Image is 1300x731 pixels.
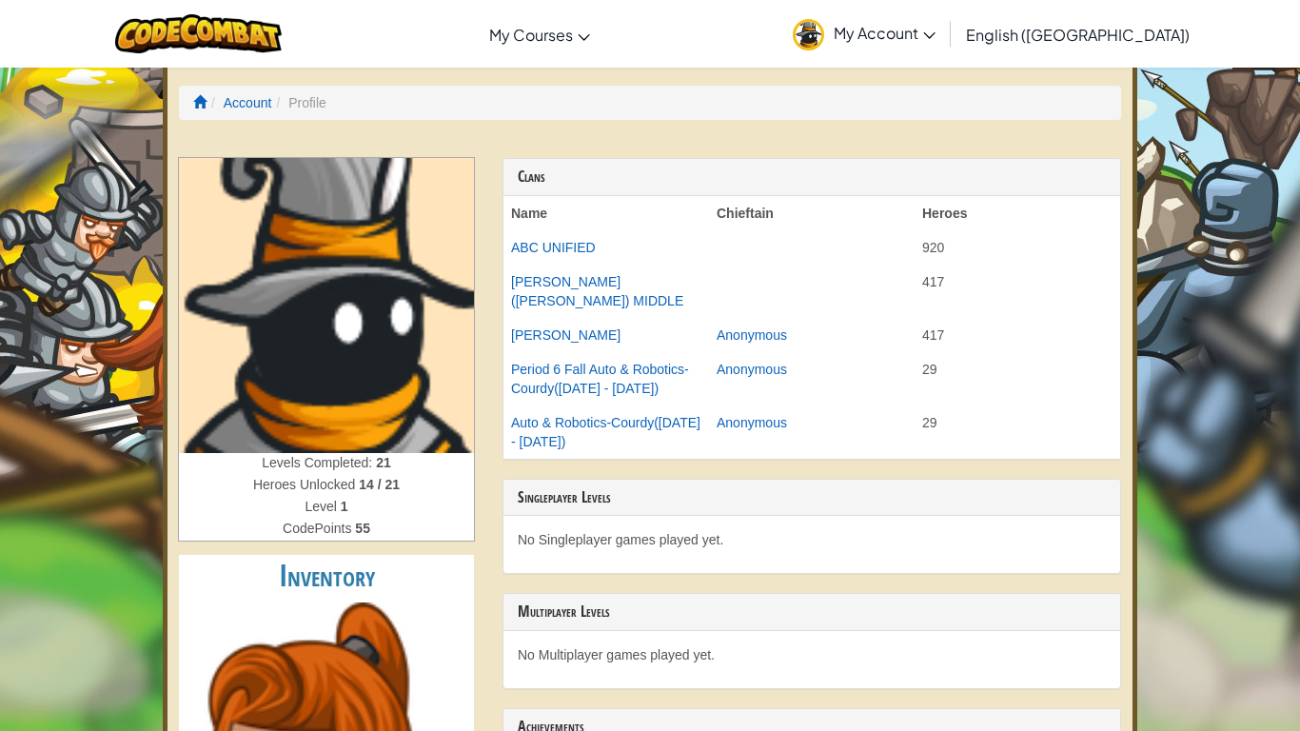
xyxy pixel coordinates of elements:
span: Levels Completed: [262,455,376,470]
a: Period 6 Fall Auto & Robotics-Courdy([DATE] - [DATE]) [511,362,689,396]
img: avatar [793,19,824,50]
a: Account [224,95,272,110]
th: Heroes [915,196,1120,230]
a: English ([GEOGRAPHIC_DATA]) [956,9,1199,60]
h2: Inventory [179,555,474,598]
span: My Account [834,23,936,43]
td: 29 [915,405,1120,459]
strong: 14 / 21 [359,477,400,492]
a: Anonymous [717,415,787,430]
h3: Singleplayer Levels [518,489,1106,506]
a: [PERSON_NAME] ([PERSON_NAME]) MIDDLE [511,274,683,308]
h3: Clans [518,168,1106,186]
span: English ([GEOGRAPHIC_DATA]) [966,25,1190,45]
td: 920 [915,230,1120,265]
td: 417 [915,318,1120,352]
strong: 21 [376,455,391,470]
p: No Multiplayer games played yet. [518,645,1106,664]
strong: 1 [341,499,348,514]
td: 417 [915,265,1120,318]
li: Profile [271,93,325,112]
a: My Account [783,4,945,64]
span: Level [305,499,340,514]
a: Anonymous [717,362,787,377]
th: Chieftain [709,196,915,230]
a: Auto & Robotics-Courdy([DATE] - [DATE]) [511,415,700,449]
img: CodeCombat logo [115,14,282,53]
span: Heroes Unlocked [253,477,359,492]
span: CodePoints [283,521,355,536]
a: My Courses [480,9,600,60]
td: 29 [915,352,1120,405]
th: Name [503,196,709,230]
a: ABC UNIFIED [511,240,596,255]
a: [PERSON_NAME] [511,327,620,343]
a: Anonymous [717,327,787,343]
h3: Multiplayer Levels [518,603,1106,621]
span: My Courses [489,25,573,45]
strong: 55 [355,521,370,536]
p: No Singleplayer games played yet. [518,530,1106,549]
